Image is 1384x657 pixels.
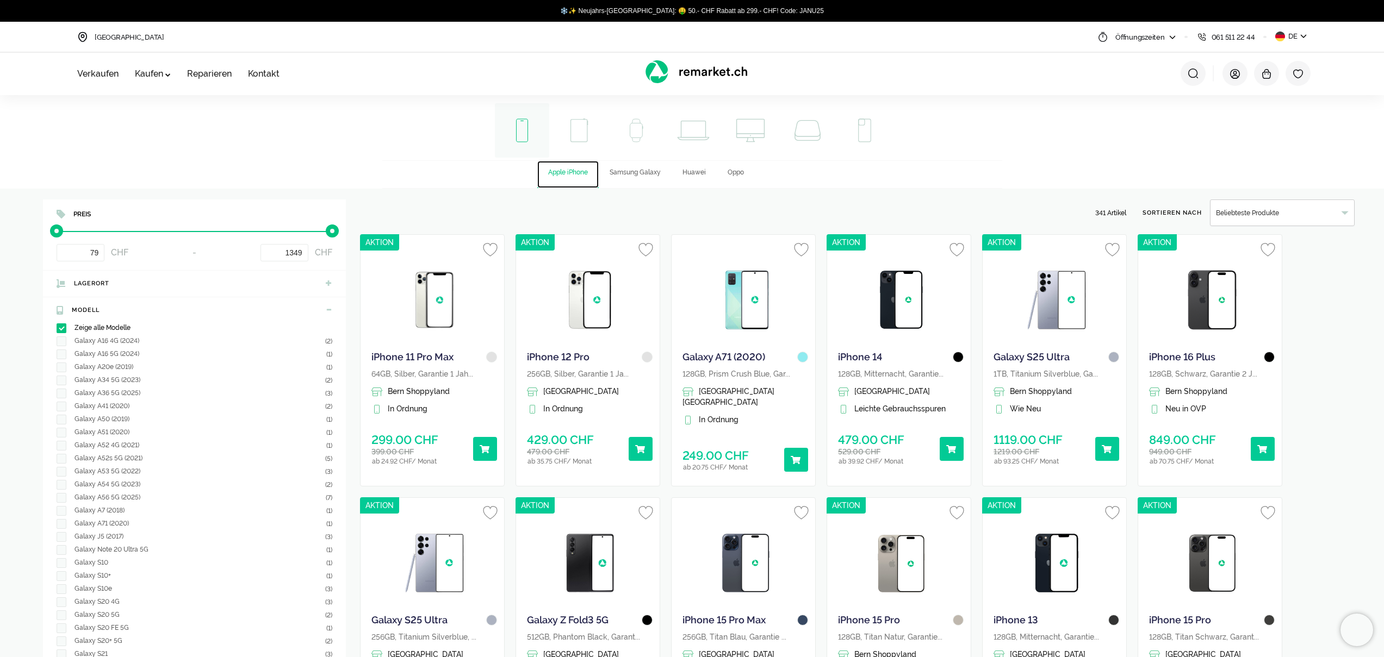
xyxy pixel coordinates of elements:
[371,447,414,456] p: 399.00 CHF
[326,572,332,581] span: (1)
[495,103,549,158] a: Smartphone kaufen
[65,210,91,218] span: Preis
[1340,614,1373,646] iframe: Brevo live chat
[95,33,164,41] span: [GEOGRAPHIC_DATA]
[717,161,755,188] a: Oppo
[75,428,129,437] span: Galaxy A51 (2020)
[57,349,139,359] a: Galaxy A16 5G (2024)
[325,467,332,477] span: (3)
[682,168,706,176] span: Huawei
[187,68,232,79] a: Reparieren
[868,522,934,604] img: zAQyBHaixq71VL9UdsRK.jpg
[1149,615,1264,626] p: iPhone 15 Pro
[326,415,332,424] span: (1)
[75,389,140,398] span: Galaxy A36 5G (2025)
[72,306,100,314] span: Modell
[57,415,129,424] a: Galaxy A50 (2019)
[57,480,140,490] a: Galaxy A54 5G (2023)
[527,433,594,447] p: 429.00 CHF
[1149,433,1216,447] p: 849.00 CHF
[1212,32,1255,42] span: 061 511 22 44
[666,103,721,158] a: MacBook kaufen
[388,387,450,396] span: Bern Shoppyland
[527,456,592,465] p: ab 35.75 CHF / Monat
[1097,32,1108,42] img: Öffnungszeiten
[1149,447,1191,456] p: 949.00 CHF
[57,532,123,542] a: Galaxy J5 (2017)
[682,368,804,379] div: 128GB, Prism Crush Blue, Gar...
[388,404,427,413] span: In Ordnung
[527,615,642,626] p: Galaxy Z Fold3 5G
[57,323,131,333] a: Zeige alle Modelle
[854,387,930,396] span: [GEOGRAPHIC_DATA]
[326,428,332,437] span: (1)
[994,615,1108,626] p: iPhone 13
[371,631,493,642] div: 256GB, Titanium Silverblue, ...
[325,454,332,464] span: (5)
[75,610,120,620] span: Galaxy S20 5G
[325,337,332,346] span: (2)
[325,637,332,646] span: (2)
[325,376,332,385] span: (2)
[75,571,111,581] span: Galaxy S10+
[1230,68,1240,79] img: user-icon
[682,448,749,462] p: 249.00 CHF
[1024,522,1089,604] img: 4cLa9JgxVQ58nIpdXsBZ.jpg
[325,402,332,411] span: (2)
[1149,368,1271,379] div: 128GB, Schwarz, Garantie 2 J...
[260,244,332,261] div: CHF
[325,611,332,620] span: (2)
[838,352,953,363] p: iPhone 14
[839,456,903,465] p: ab 39.92 CHF / Monat
[837,103,892,158] a: Zubehör kaufen
[75,597,120,607] span: Galaxy S20 4G
[57,454,142,464] a: Galaxy A52s 5G (2021)
[325,585,332,594] span: (3)
[57,362,133,372] a: Galaxy A20e (2019)
[609,103,663,158] a: Watch kaufen
[723,103,778,158] a: iMac kaufen
[1150,456,1214,465] p: ab 70.75 CHF / Monat
[75,441,139,450] span: Galaxy A52 4G (2021)
[57,597,120,607] a: Galaxy S20 4G
[682,387,774,406] span: [GEOGRAPHIC_DATA] [GEOGRAPHIC_DATA]
[1149,631,1271,642] div: 128GB, Titan Schwarz, Garant...
[325,598,332,607] span: (3)
[548,168,588,176] span: Apple iPhone
[527,447,569,456] p: 479.00 CHF
[994,456,1059,465] p: ab 93.25 CHF / Monat
[326,350,332,359] span: (1)
[75,480,140,490] span: Galaxy A54 5G (2023)
[57,244,128,261] div: CHF
[599,161,672,188] a: Samsung Galaxy
[75,493,140,503] span: Galaxy A56 5G (2025)
[1024,259,1089,341] img: eLCuj2Gti5ObgcpJ4Rwq.jpg
[371,615,486,626] p: Galaxy S25 Ultra
[854,404,946,413] span: Leichte Gebrauchsspuren
[372,456,437,465] p: ab 24.92 CHF / Monat
[74,280,109,287] span: Lagerort
[1115,32,1164,42] span: Öffnungszeiten
[75,558,108,568] span: Galaxy S10
[57,402,129,411] a: Galaxy A41 (2020)
[75,376,140,385] span: Galaxy A34 5G (2023)
[780,103,835,158] a: Mac Mini kaufen
[57,545,148,555] a: Galaxy Note 20 Ultra 5G
[326,506,332,516] span: (1)
[75,519,129,529] span: Galaxy A71 (2020)
[75,584,112,594] span: Galaxy S10e
[326,624,332,633] span: (1)
[326,520,332,529] span: (1)
[543,387,619,396] span: [GEOGRAPHIC_DATA]
[994,433,1063,447] p: 1119.00 CHF
[868,259,934,341] img: lFPH7KVSG8296cbgImUL.jpg
[543,404,583,413] span: In Ordnung
[838,447,880,456] p: 529.00 CHF
[838,368,960,379] div: 128GB, Mitternacht, Garantie...
[57,571,111,581] a: Galaxy S10+
[57,636,122,646] a: Galaxy S20+ 5G
[326,363,332,372] span: (1)
[77,68,119,79] a: Verkaufen
[527,631,649,642] div: 512GB, Phantom Black, Garant...
[994,352,1108,363] p: Galaxy S25 Ultra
